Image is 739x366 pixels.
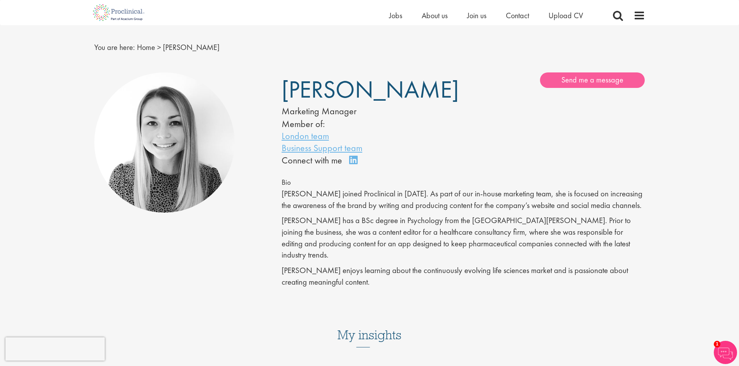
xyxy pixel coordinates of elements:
img: Chatbot [714,341,737,364]
a: About us [422,10,448,21]
h3: My insights [337,315,402,355]
a: Send me a message [540,72,645,88]
iframe: reCAPTCHA [5,337,105,361]
img: Hannah Burke [94,72,235,213]
a: Jobs [389,10,402,21]
span: Bio [282,178,291,187]
a: London team [282,130,329,142]
span: > [157,42,161,52]
span: [PERSON_NAME] [282,74,459,105]
span: [PERSON_NAME] [163,42,220,52]
div: Marketing Manager [282,105,440,118]
p: [PERSON_NAME] joined Proclinical in [DATE]. As part of our in-house marketing team, she is focuse... [282,188,645,211]
span: You are here: [94,42,135,52]
span: 1 [714,341,720,347]
label: Member of: [282,118,325,130]
a: Upload CV [549,10,583,21]
p: [PERSON_NAME] enjoys learning about the continuously evolving life sciences market and is passion... [282,265,645,288]
a: Business Support team [282,142,362,154]
a: breadcrumb link [137,42,155,52]
a: Contact [506,10,529,21]
a: Join us [467,10,486,21]
p: [PERSON_NAME] has a BSc degree in Psychology from the [GEOGRAPHIC_DATA][PERSON_NAME]. Prior to jo... [282,215,645,261]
